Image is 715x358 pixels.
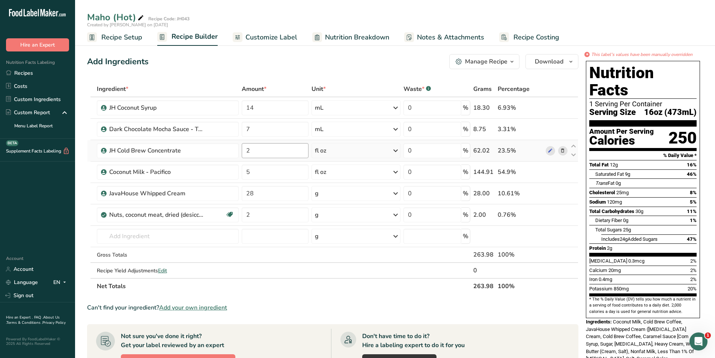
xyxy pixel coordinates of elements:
span: 120mg [607,199,622,205]
div: 54.9% [498,168,542,177]
div: JH Cold Brew Concentrate [109,146,203,155]
a: Nutrition Breakdown [312,29,389,46]
span: 25mg [616,190,629,195]
span: 0g [623,218,628,223]
span: Serving Size [589,108,636,117]
span: 2% [690,258,697,264]
a: Language [6,276,38,289]
div: 23.5% [498,146,542,155]
div: EN [53,278,69,287]
a: Terms & Conditions . [6,320,42,325]
span: Ingredient [97,85,128,94]
div: fl oz [315,168,326,177]
span: 1 [705,332,711,338]
span: Notes & Attachments [417,32,484,42]
div: Custom Report [6,109,50,116]
div: mL [315,125,324,134]
span: 16oz (473mL) [644,108,697,117]
span: Sodium [589,199,606,205]
span: Includes Added Sugars [601,236,658,242]
div: g [315,189,319,198]
a: Recipe Builder [157,28,218,46]
button: Download [525,54,578,69]
span: Customize Label [245,32,297,42]
span: Ingredients: [586,319,612,325]
span: 5% [690,199,697,205]
span: 1% [690,218,697,223]
span: Saturated Fat [595,171,624,177]
div: Recipe Code: JH043 [148,15,190,22]
div: g [315,232,319,241]
button: Manage Recipe [449,54,519,69]
span: Cholesterol [589,190,615,195]
span: Calcium [589,267,607,273]
div: Maho (Hot) [87,11,145,24]
h1: Nutrition Facts [589,64,697,99]
span: Unit [312,85,326,94]
section: * The % Daily Value (DV) tells you how much a nutrient in a serving of food contributes to a dail... [589,296,697,315]
span: Nutrition Breakdown [325,32,389,42]
div: Powered By FoodLabelMaker © 2025 All Rights Reserved [6,337,69,346]
div: JH Coconut Syrup [109,103,203,112]
span: 0.3mcg [628,258,644,264]
input: Add Ingredient [97,229,239,244]
div: 8.75 [473,125,495,134]
div: 1 Serving Per Container [589,100,697,108]
i: Trans [595,180,608,186]
span: Add your own ingredient [159,303,227,312]
span: Recipe Setup [101,32,142,42]
span: Recipe Costing [513,32,559,42]
span: Grams [473,85,492,94]
span: Fat [595,180,614,186]
div: 0.76% [498,210,542,219]
span: Amount [242,85,266,94]
a: Recipe Setup [87,29,142,46]
th: 263.98 [472,278,496,294]
a: About Us . [6,315,60,325]
span: 24g [620,236,628,242]
div: Can't find your ingredient? [87,303,578,312]
span: 16% [687,162,697,168]
div: 18.30 [473,103,495,112]
div: 6.93% [498,103,542,112]
a: FAQ . [34,315,43,320]
span: 8% [690,190,697,195]
div: 250 [668,128,697,148]
span: 46% [687,171,697,177]
span: Total Carbohydrates [589,208,634,214]
a: Recipe Costing [499,29,559,46]
div: mL [315,103,324,112]
div: Not sure you've done it right? Get your label reviewed by an expert [121,332,224,350]
span: 0g [616,180,621,186]
div: Don't have time to do it? Hire a labeling expert to do it for you [362,332,465,350]
div: 10.61% [498,189,542,198]
button: Hire an Expert [6,38,69,51]
span: 2g [607,245,612,251]
span: 47% [687,236,697,242]
span: Total Sugars [595,227,622,233]
div: Nuts, coconut meat, dried (desiccated), not sweetened [109,210,203,219]
span: 11% [687,208,697,214]
div: Add Ingredients [87,56,149,68]
span: 850mg [614,286,629,292]
div: g [315,210,319,219]
span: Total Fat [589,162,609,168]
i: This label's values have been manually overridden [591,51,692,58]
span: 0.4mg [599,276,612,282]
span: 2% [690,267,697,273]
a: Notes & Attachments [404,29,484,46]
span: 9g [625,171,630,177]
span: Protein [589,245,606,251]
a: Privacy Policy [42,320,66,325]
div: Waste [403,85,431,94]
div: Recipe Yield Adjustments [97,267,239,275]
span: Recipe Builder [172,32,218,42]
a: Hire an Expert . [6,315,33,320]
th: Net Totals [95,278,472,294]
a: Customize Label [233,29,297,46]
section: % Daily Value * [589,151,697,160]
span: 30g [635,208,643,214]
div: Dark Chocolate Mocha Sauce - Torani [109,125,203,134]
div: 62.02 [473,146,495,155]
span: 12g [610,162,618,168]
